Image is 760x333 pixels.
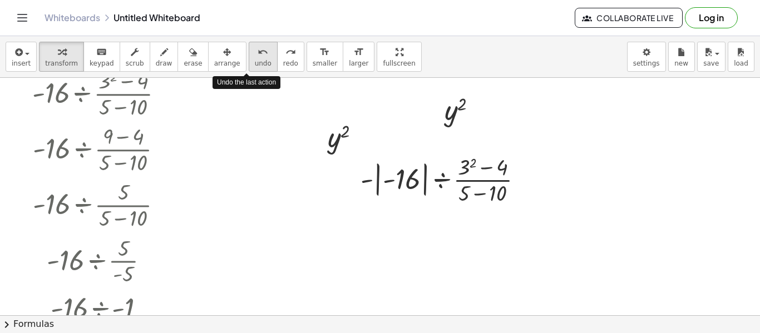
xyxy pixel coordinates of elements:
button: Collaborate Live [575,8,683,28]
button: transform [39,42,84,72]
button: scrub [120,42,150,72]
button: keyboardkeypad [83,42,120,72]
button: insert [6,42,37,72]
button: draw [150,42,179,72]
span: redo [283,59,298,67]
span: draw [156,59,172,67]
button: save [697,42,726,72]
span: insert [12,59,31,67]
span: load [734,59,748,67]
span: smaller [313,59,337,67]
span: fullscreen [383,59,415,67]
button: arrange [208,42,246,72]
span: larger [349,59,368,67]
i: format_size [319,46,330,59]
span: keypad [90,59,114,67]
span: settings [633,59,660,67]
button: redoredo [277,42,304,72]
button: Toggle navigation [13,9,31,27]
button: undoundo [249,42,278,72]
span: undo [255,59,272,67]
span: transform [45,59,78,67]
button: load [728,42,754,72]
span: new [674,59,688,67]
span: scrub [126,59,144,67]
button: settings [627,42,666,72]
span: erase [184,59,202,67]
button: format_sizesmaller [307,42,343,72]
button: new [668,42,695,72]
i: keyboard [96,46,107,59]
button: fullscreen [377,42,421,72]
button: erase [177,42,208,72]
span: save [703,59,719,67]
a: Whiteboards [45,12,100,23]
span: Collaborate Live [584,13,673,23]
i: format_size [353,46,364,59]
button: Log in [685,7,738,28]
i: undo [258,46,268,59]
button: format_sizelarger [343,42,374,72]
span: arrange [214,59,240,67]
div: Undo the last action [213,76,280,89]
i: redo [285,46,296,59]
